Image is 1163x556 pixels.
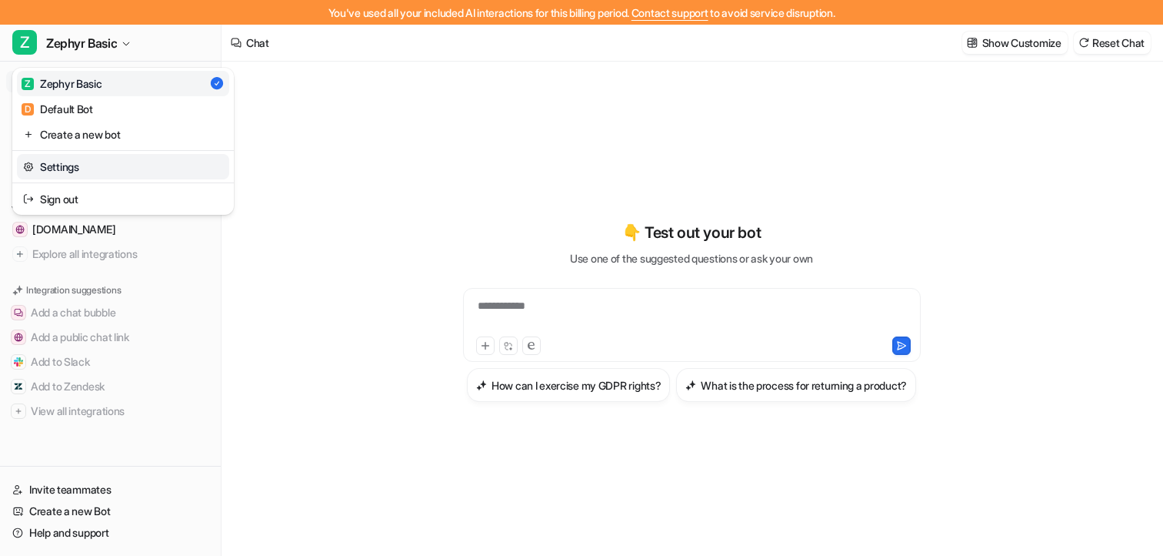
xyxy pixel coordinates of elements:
span: D [22,103,34,116]
div: Zephyr Basic [22,75,102,92]
div: ZZephyr Basic [12,68,234,215]
div: Default Bot [22,101,93,117]
span: Z [12,30,37,55]
span: Zephyr Basic [46,32,117,54]
img: reset [23,159,34,175]
img: reset [23,191,34,207]
a: Sign out [17,186,229,212]
a: Settings [17,154,229,179]
span: Z [22,78,34,90]
a: Create a new bot [17,122,229,147]
img: reset [23,126,34,142]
